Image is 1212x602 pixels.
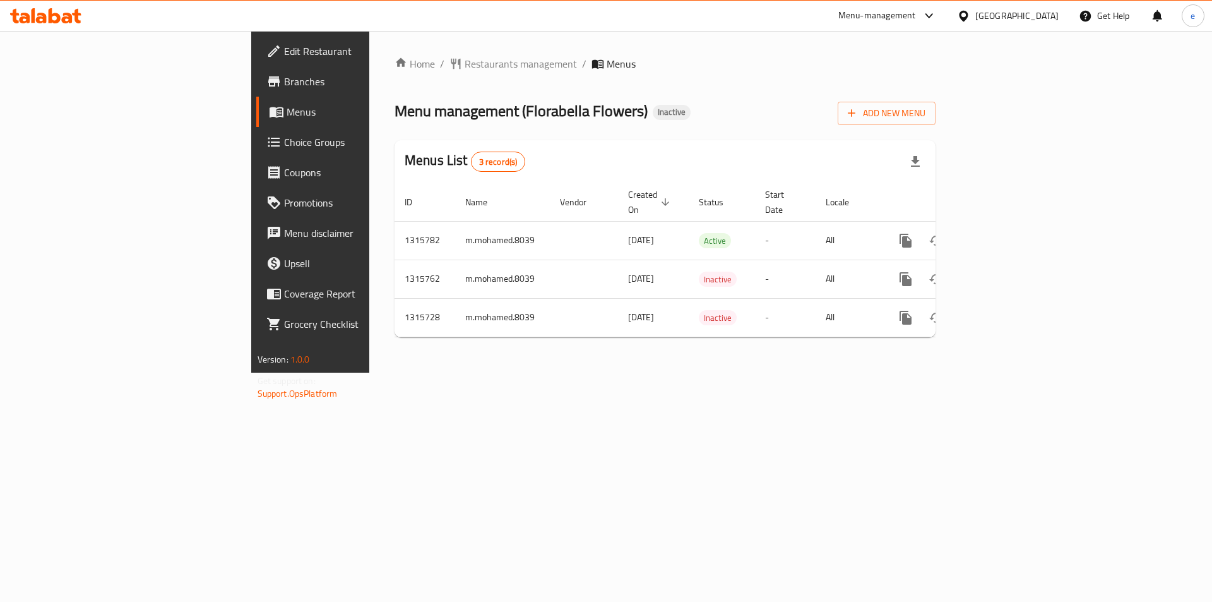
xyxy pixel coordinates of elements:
[653,105,691,120] div: Inactive
[765,187,800,217] span: Start Date
[449,56,577,71] a: Restaurants management
[975,9,1059,23] div: [GEOGRAPHIC_DATA]
[256,157,454,188] a: Coupons
[405,151,525,172] h2: Menus List
[755,221,816,260] td: -
[256,218,454,248] a: Menu disclaimer
[891,264,921,294] button: more
[284,135,444,150] span: Choice Groups
[284,256,444,271] span: Upsell
[755,298,816,337] td: -
[891,303,921,333] button: more
[256,36,454,66] a: Edit Restaurant
[256,188,454,218] a: Promotions
[628,232,654,248] span: [DATE]
[816,260,881,298] td: All
[258,373,316,389] span: Get support on:
[699,311,737,325] span: Inactive
[838,8,916,23] div: Menu-management
[816,221,881,260] td: All
[653,107,691,117] span: Inactive
[582,56,586,71] li: /
[699,195,740,210] span: Status
[755,260,816,298] td: -
[560,195,603,210] span: Vendor
[1191,9,1195,23] span: e
[455,260,550,298] td: m.mohamed.8039
[395,97,648,125] span: Menu management ( Florabella Flowers )
[287,104,444,119] span: Menus
[395,183,1022,337] table: enhanced table
[628,187,674,217] span: Created On
[455,221,550,260] td: m.mohamed.8039
[881,183,1022,222] th: Actions
[848,105,925,121] span: Add New Menu
[816,298,881,337] td: All
[699,233,731,248] div: Active
[284,195,444,210] span: Promotions
[284,44,444,59] span: Edit Restaurant
[891,226,921,256] button: more
[471,152,526,172] div: Total records count
[607,56,636,71] span: Menus
[921,303,951,333] button: Change Status
[256,97,454,127] a: Menus
[699,234,731,248] span: Active
[395,56,936,71] nav: breadcrumb
[284,286,444,301] span: Coverage Report
[838,102,936,125] button: Add New Menu
[256,127,454,157] a: Choice Groups
[256,66,454,97] a: Branches
[921,226,951,256] button: Change Status
[826,195,865,210] span: Locale
[284,226,444,241] span: Menu disclaimer
[284,74,444,89] span: Branches
[290,351,310,368] span: 1.0.0
[256,248,454,279] a: Upsell
[699,272,737,287] div: Inactive
[900,147,930,177] div: Export file
[284,165,444,180] span: Coupons
[284,316,444,332] span: Grocery Checklist
[455,298,550,337] td: m.mohamed.8039
[699,272,737,287] span: Inactive
[699,310,737,325] div: Inactive
[465,195,504,210] span: Name
[628,309,654,325] span: [DATE]
[256,279,454,309] a: Coverage Report
[472,156,525,168] span: 3 record(s)
[258,351,288,368] span: Version:
[628,270,654,287] span: [DATE]
[921,264,951,294] button: Change Status
[256,309,454,339] a: Grocery Checklist
[405,195,429,210] span: ID
[258,385,338,402] a: Support.OpsPlatform
[465,56,577,71] span: Restaurants management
